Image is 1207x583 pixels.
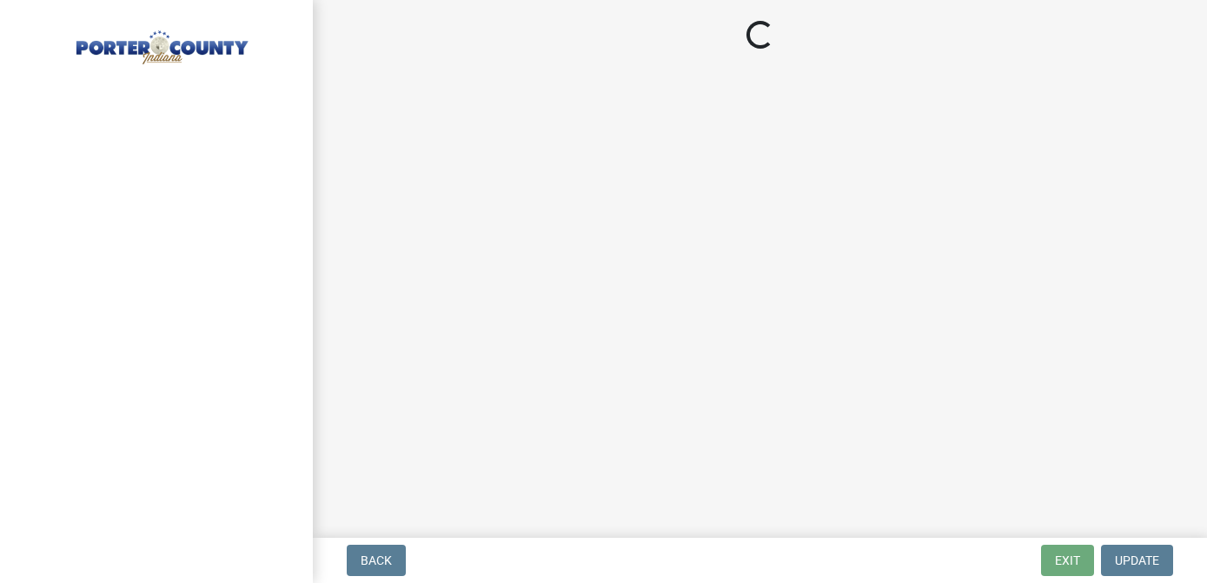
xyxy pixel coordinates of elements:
span: Update [1115,553,1159,567]
img: Porter County, Indiana [35,18,285,67]
button: Update [1101,545,1173,576]
button: Back [347,545,406,576]
span: Back [361,553,392,567]
button: Exit [1041,545,1094,576]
